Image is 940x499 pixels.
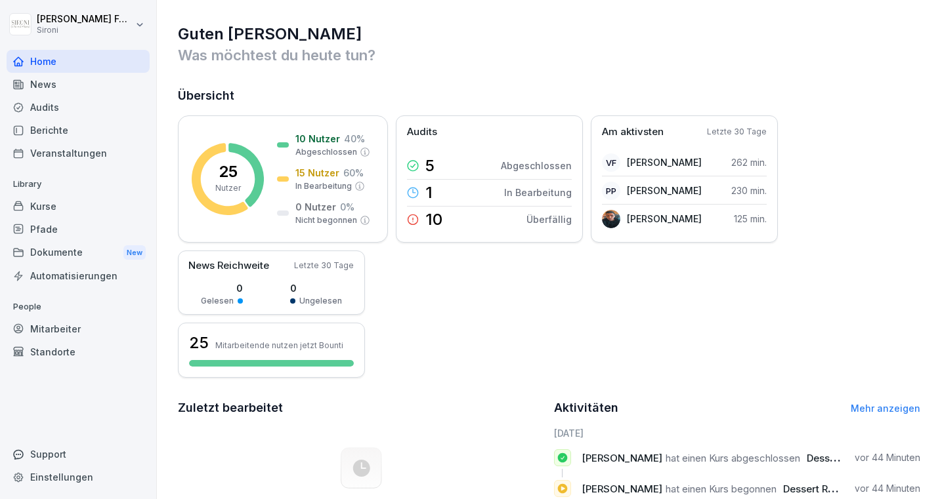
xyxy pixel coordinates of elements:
p: Library [7,174,150,195]
a: DokumenteNew [7,241,150,265]
p: Überfällig [526,212,572,226]
p: 0 Nutzer [295,200,336,214]
span: hat einen Kurs abgeschlossen [666,452,800,464]
p: [PERSON_NAME] [627,184,702,197]
a: Veranstaltungen [7,142,150,165]
a: Berichte [7,119,150,142]
p: 230 min. [731,184,767,197]
div: VF [602,153,620,172]
p: Am aktivsten [602,125,664,140]
h3: 25 [189,332,209,354]
a: Kurse [7,195,150,218]
p: vor 44 Minuten [855,451,920,464]
h2: Aktivitäten [554,399,618,417]
a: Audits [7,96,150,119]
h2: Zuletzt bearbeitet [178,399,545,417]
a: News [7,73,150,96]
div: Support [7,443,150,466]
p: 5 [425,158,435,174]
span: Dessert Rezepte [807,452,884,464]
img: n72xwrccg3abse2lkss7jd8w.png [602,210,620,228]
p: 10 Nutzer [295,132,340,146]
p: 125 min. [734,212,767,226]
p: Letzte 30 Tage [294,260,354,271]
p: 40 % [344,132,365,146]
span: [PERSON_NAME] [582,483,662,495]
h6: [DATE] [554,426,921,440]
p: 262 min. [731,155,767,169]
p: 0 [201,281,243,295]
p: [PERSON_NAME] [627,212,702,226]
p: Nicht begonnen [295,214,357,226]
span: hat einen Kurs begonnen [666,483,777,495]
span: [PERSON_NAME] [582,452,662,464]
p: People [7,296,150,317]
p: 25 [219,164,238,180]
h2: Übersicht [178,87,920,105]
p: Abgeschlossen [501,159,572,172]
p: 10 [425,212,442,228]
div: New [123,245,146,260]
div: PP [602,182,620,200]
a: Home [7,50,150,73]
a: Pfade [7,218,150,241]
a: Standorte [7,340,150,363]
p: 1 [425,185,433,201]
p: [PERSON_NAME] Fornasir [37,14,133,25]
p: In Bearbeitung [504,186,572,199]
p: Gelesen [201,295,234,307]
p: News Reichweite [188,258,269,273]
p: vor 44 Minuten [855,482,920,495]
a: Mehr anzeigen [851,403,920,414]
p: Letzte 30 Tage [707,126,767,138]
p: Mitarbeitende nutzen jetzt Bounti [215,340,343,350]
p: Audits [407,125,437,140]
p: 60 % [343,166,364,180]
p: Nutzer [215,182,241,194]
p: Abgeschlossen [295,146,357,158]
p: Ungelesen [299,295,342,307]
p: [PERSON_NAME] [627,155,702,169]
h1: Guten [PERSON_NAME] [178,24,920,45]
p: 0 [290,281,342,295]
p: 0 % [340,200,354,214]
span: Dessert Rezepte [783,483,860,495]
p: Sironi [37,26,133,35]
div: Dokumente [7,241,150,265]
p: 15 Nutzer [295,166,339,180]
a: Einstellungen [7,466,150,489]
a: Automatisierungen [7,264,150,287]
a: Mitarbeiter [7,317,150,340]
p: Was möchtest du heute tun? [178,45,920,66]
p: In Bearbeitung [295,180,352,192]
